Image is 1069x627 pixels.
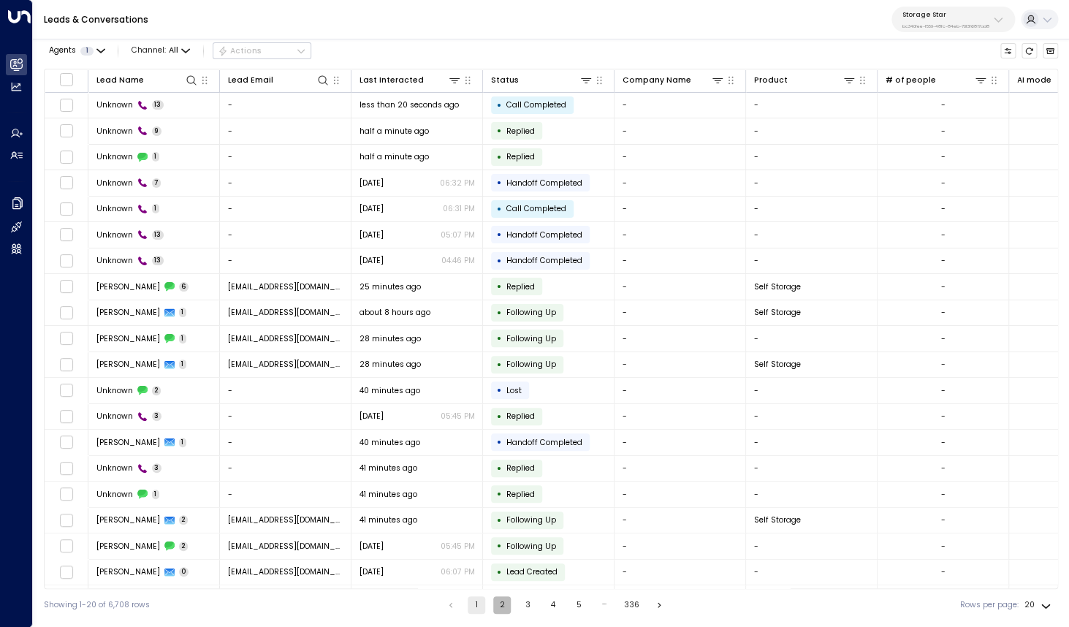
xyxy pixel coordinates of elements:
td: - [615,222,746,248]
td: - [615,585,746,611]
span: Aug 05, 2025 [359,255,384,266]
div: - [941,151,946,162]
span: 1 [179,308,187,317]
span: Replied [506,281,535,292]
span: 40 minutes ago [359,385,420,396]
div: - [941,333,946,344]
span: 1 [152,152,160,161]
span: Yesterday [359,541,384,552]
span: Unknown [96,229,133,240]
span: duhbunnywabbit@gmail.com [228,333,343,344]
td: - [220,222,351,248]
td: - [615,378,746,403]
p: bc340fee-f559-48fc-84eb-70f3f6817ad8 [902,23,989,29]
span: Self Storage [754,514,801,525]
div: - [941,178,946,189]
span: Aug 05, 2025 [359,229,384,240]
div: - [941,463,946,474]
span: Sep 02, 2025 [359,566,384,577]
div: - [941,541,946,552]
div: - [941,411,946,422]
td: - [220,482,351,507]
button: Channel:All [127,43,194,58]
span: Toggle select row [59,436,73,449]
td: - [615,482,746,507]
div: Lead Name [96,73,199,87]
button: Go to page 3 [519,596,536,614]
span: half a minute ago [359,126,429,137]
div: Status [491,73,593,87]
div: Last Interacted [359,74,424,87]
span: Zacaira Williams [96,514,160,525]
span: Toggle select row [59,332,73,346]
td: - [220,404,351,430]
div: • [497,484,502,503]
td: - [615,508,746,533]
span: 3 [152,411,162,421]
span: 6 [179,282,189,292]
div: # of people [886,74,936,87]
div: Lead Email [228,73,330,87]
span: Following Up [506,333,556,344]
span: Following Up [506,514,556,525]
button: page 1 [468,596,485,614]
td: - [220,456,351,482]
div: • [497,355,502,374]
td: - [615,352,746,378]
span: Lead Created [506,566,558,577]
td: - [615,274,746,300]
span: aguonbilly@gmail.com [228,307,343,318]
span: Toggle select row [59,176,73,190]
td: - [220,118,351,144]
span: 41 minutes ago [359,489,417,500]
span: Toggle select row [59,124,73,138]
div: Product [754,74,788,87]
div: Button group with a nested menu [213,42,311,60]
div: … [596,596,613,614]
span: Unknown [96,203,133,214]
div: • [497,96,502,115]
span: Canelionwilliams@gmail.com [228,541,343,552]
button: Storage Starbc340fee-f559-48fc-84eb-70f3f6817ad8 [891,7,1015,32]
td: - [746,482,878,507]
span: Self Storage [754,307,801,318]
td: - [746,378,878,403]
div: - [941,514,946,525]
td: - [615,93,746,118]
div: AI mode [1017,74,1051,87]
td: - [615,430,746,455]
span: Valerie Manning [96,359,160,370]
div: • [497,459,502,478]
div: - [941,385,946,396]
span: Channel: [127,43,194,58]
td: - [220,378,351,403]
td: - [746,118,878,144]
td: - [746,456,878,482]
span: Toggle select row [59,357,73,371]
span: Replied [506,151,535,162]
span: Canelionwilliams@gmail.com [228,566,343,577]
span: Unknown [96,178,133,189]
span: Handoff Completed [506,229,582,240]
td: - [220,170,351,196]
span: 28 minutes ago [359,333,421,344]
span: 9 [152,126,162,136]
span: Handoff Completed [506,255,582,266]
a: Leads & Conversations [44,13,148,26]
div: - [941,203,946,214]
p: 06:31 PM [443,203,475,214]
div: # of people [886,73,988,87]
span: Aug 05, 2025 [359,178,384,189]
nav: pagination navigation [441,596,669,614]
td: - [746,170,878,196]
span: Toggle select row [59,409,73,423]
span: Toggle select row [59,539,73,553]
div: - [941,281,946,292]
td: - [220,248,351,274]
p: 06:32 PM [440,178,475,189]
div: Lead Name [96,74,144,87]
span: Refresh [1022,43,1038,59]
div: • [497,199,502,218]
td: - [746,326,878,351]
td: - [220,145,351,170]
